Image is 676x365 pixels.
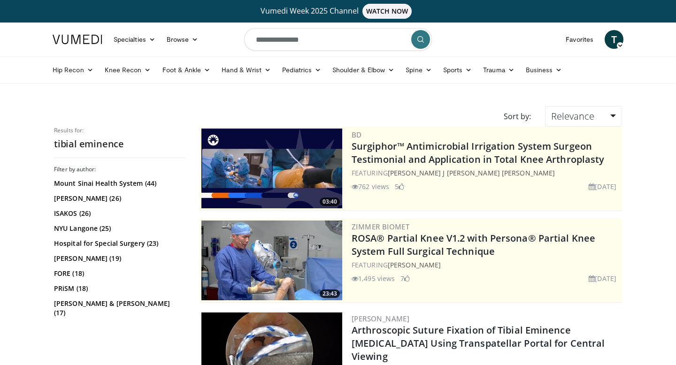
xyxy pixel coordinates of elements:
[352,222,409,231] a: Zimmer Biomet
[54,166,185,173] h3: Filter by author:
[201,221,342,300] img: 99b1778f-d2b2-419a-8659-7269f4b428ba.300x170_q85_crop-smart_upscale.jpg
[54,179,183,188] a: Mount Sinai Health System (44)
[352,140,604,166] a: Surgiphor™ Antimicrobial Irrigation System Surgeon Testimonial and Application in Total Knee Arth...
[277,61,327,79] a: Pediatrics
[352,324,605,363] a: Arthroscopic Suture Fixation of Tibial Eminence [MEDICAL_DATA] Using Transpatellar Portal for Cen...
[400,61,437,79] a: Spine
[47,61,99,79] a: Hip Recon
[320,198,340,206] span: 03:40
[352,168,620,178] div: FEATURING
[327,61,400,79] a: Shoulder & Elbow
[201,221,342,300] a: 23:43
[545,106,622,127] a: Relevance
[589,274,616,283] li: [DATE]
[551,110,594,122] span: Relevance
[54,127,185,134] p: Results for:
[157,61,216,79] a: Foot & Ankle
[161,30,204,49] a: Browse
[108,30,161,49] a: Specialties
[54,284,183,293] a: PRiSM (18)
[54,138,185,150] h2: tibial eminence
[362,4,412,19] span: WATCH NOW
[54,194,183,203] a: [PERSON_NAME] (26)
[54,239,183,248] a: Hospital for Special Surgery (23)
[560,30,599,49] a: Favorites
[438,61,478,79] a: Sports
[497,106,538,127] div: Sort by:
[54,4,622,19] a: Vumedi Week 2025 ChannelWATCH NOW
[388,260,441,269] a: [PERSON_NAME]
[244,28,432,51] input: Search topics, interventions
[352,130,362,139] a: BD
[54,269,183,278] a: FORE (18)
[53,35,102,44] img: VuMedi Logo
[54,299,183,318] a: [PERSON_NAME] & [PERSON_NAME] (17)
[400,274,410,283] li: 7
[54,254,183,263] a: [PERSON_NAME] (19)
[54,209,183,218] a: ISAKOS (26)
[352,314,409,323] a: [PERSON_NAME]
[395,182,404,191] li: 5
[388,168,555,177] a: [PERSON_NAME] J [PERSON_NAME] [PERSON_NAME]
[352,232,595,258] a: ROSA® Partial Knee V1.2 with Persona® Partial Knee System Full Surgical Technique
[320,289,340,298] span: 23:43
[99,61,157,79] a: Knee Recon
[54,224,183,233] a: NYU Langone (25)
[477,61,520,79] a: Trauma
[352,182,389,191] li: 762 views
[201,129,342,208] img: 70422da6-974a-44ac-bf9d-78c82a89d891.300x170_q85_crop-smart_upscale.jpg
[589,182,616,191] li: [DATE]
[352,260,620,270] div: FEATURING
[201,129,342,208] a: 03:40
[520,61,568,79] a: Business
[605,30,623,49] a: T
[216,61,277,79] a: Hand & Wrist
[352,274,395,283] li: 1,495 views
